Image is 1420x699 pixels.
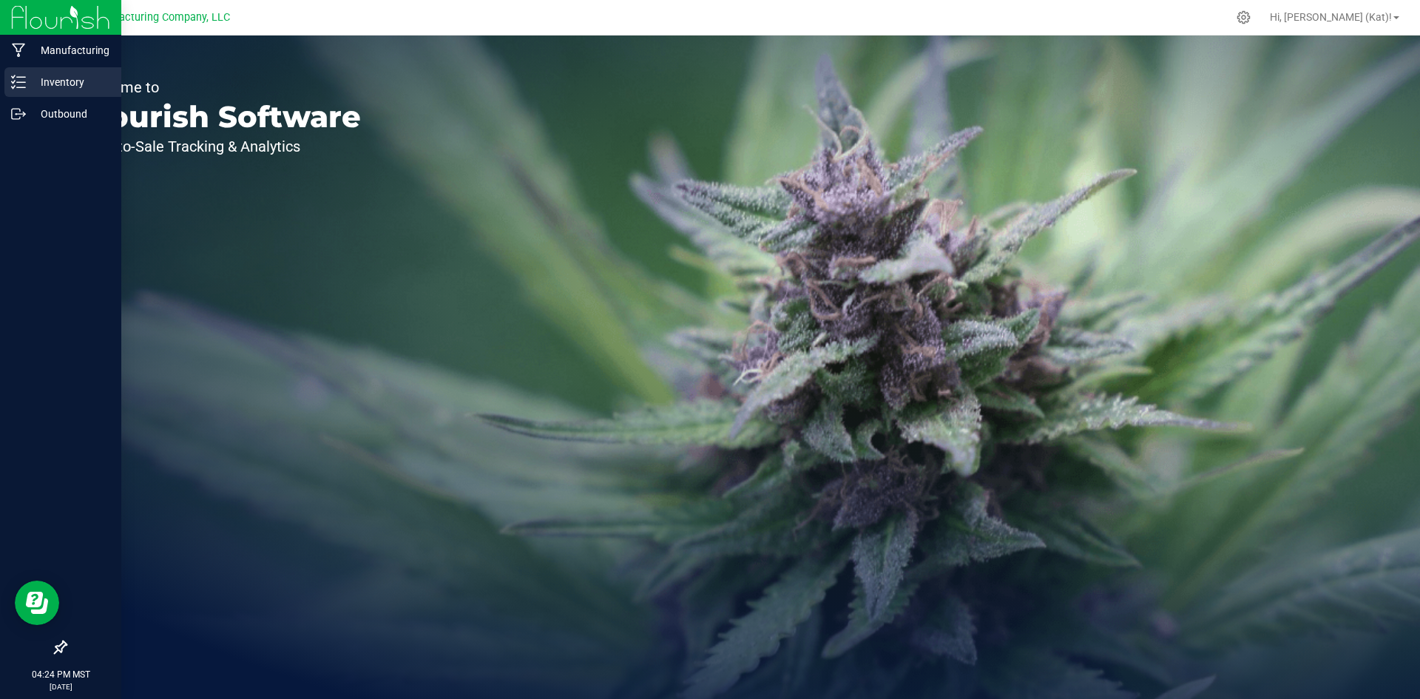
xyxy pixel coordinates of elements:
p: Manufacturing [26,41,115,59]
p: Welcome to [80,80,361,95]
p: Flourish Software [80,102,361,132]
p: Seed-to-Sale Tracking & Analytics [80,139,361,154]
p: Inventory [26,73,115,91]
inline-svg: Outbound [11,107,26,121]
inline-svg: Inventory [11,75,26,90]
p: 04:24 PM MST [7,668,115,681]
div: Manage settings [1234,10,1253,24]
inline-svg: Manufacturing [11,43,26,58]
iframe: Resource center [15,581,59,625]
span: Hi, [PERSON_NAME] (Kat)! [1270,11,1392,23]
p: [DATE] [7,681,115,692]
p: Outbound [26,105,115,123]
span: BB Manufacturing Company, LLC [72,11,230,24]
